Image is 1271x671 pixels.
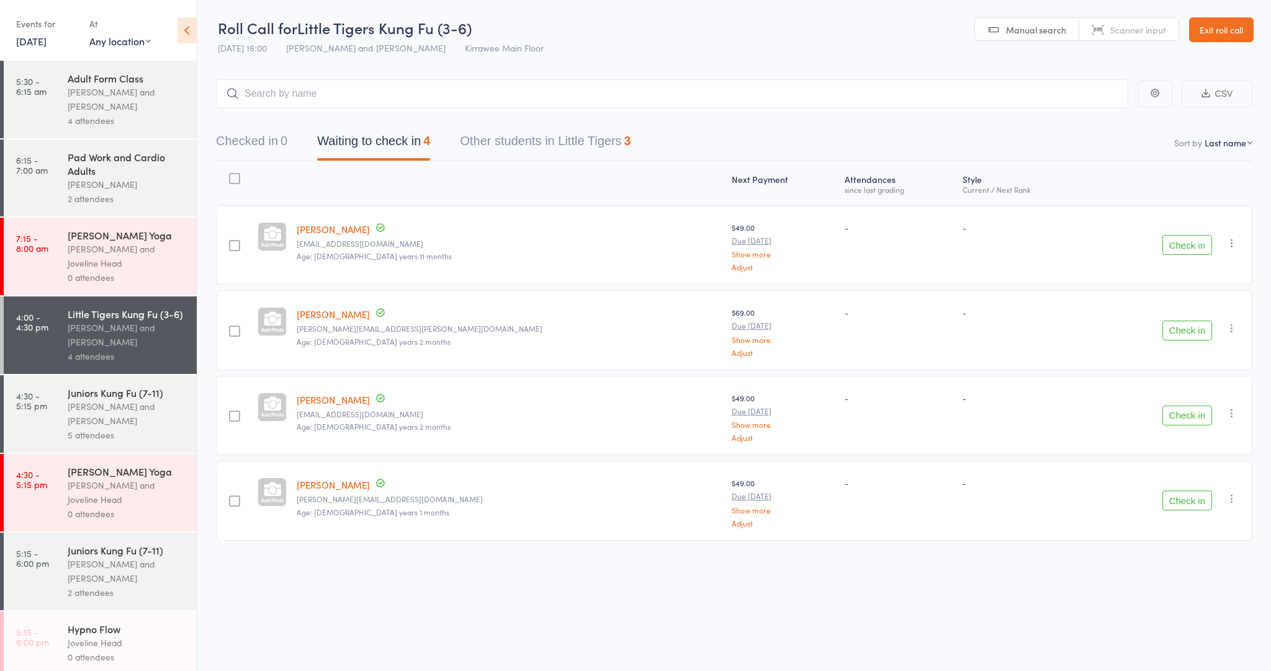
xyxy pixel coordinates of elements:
div: [PERSON_NAME] Yoga [68,228,186,242]
small: Due [DATE] [732,407,835,415]
div: - [845,393,953,403]
div: 0 attendees [68,507,186,521]
small: crbobyk@gmail.com [297,239,721,248]
div: Juniors Kung Fu (7-11) [68,386,186,399]
a: Show more [732,250,835,258]
a: Exit roll call [1189,17,1254,42]
a: Adjust [732,263,835,271]
small: Lori_schaeffer@hotmail.com [297,495,721,504]
button: Checked in0 [216,128,287,161]
div: Style [958,167,1090,200]
div: Little Tigers Kung Fu (3-6) [68,307,186,321]
div: Events for [16,14,77,34]
div: $49.00 [732,478,835,527]
a: Show more [732,506,835,514]
a: [PERSON_NAME] [297,308,370,321]
button: Check in [1162,406,1212,425]
button: Waiting to check in4 [317,128,430,161]
small: cameron.garth@hotmail.com [297,324,721,333]
span: Age: [DEMOGRAPHIC_DATA] years 2 months [297,336,451,347]
div: [PERSON_NAME] Yoga [68,464,186,478]
a: 7:15 -8:00 am[PERSON_NAME] Yoga[PERSON_NAME] and Joveline Head0 attendees [4,218,197,295]
div: Next Payment [727,167,840,200]
small: Mollyjones279@gmail.com [297,410,721,419]
div: Atten­dances [840,167,958,200]
span: Scanner input [1110,24,1166,36]
div: [PERSON_NAME] and Joveline Head [68,478,186,507]
div: 4 attendees [68,113,186,128]
button: Check in [1162,321,1212,340]
button: Check in [1162,491,1212,510]
div: 4 attendees [68,349,186,363]
div: Adult Form Class [68,71,186,85]
div: 5 attendees [68,428,186,442]
time: 4:00 - 4:30 pm [16,312,48,332]
a: 4:00 -4:30 pmLittle Tigers Kung Fu (3-6)[PERSON_NAME] and [PERSON_NAME]4 attendees [4,296,197,374]
span: Little Tigers Kung Fu (3-6) [297,17,472,38]
time: 4:30 - 5:15 pm [16,469,47,489]
div: - [963,478,1085,488]
span: Age: [DEMOGRAPHIC_DATA] years 11 months [297,251,452,261]
input: Search by name [216,79,1128,108]
span: Kirrawee Main Floor [465,42,544,54]
small: Due [DATE] [732,492,835,500]
a: 6:15 -7:00 amPad Work and Cardio Adults[PERSON_NAME]2 attendees [4,140,197,216]
a: 5:15 -6:00 pmJuniors Kung Fu (7-11)[PERSON_NAME] and [PERSON_NAME]2 attendees [4,533,197,610]
div: $69.00 [732,307,835,356]
button: Check in [1162,235,1212,255]
time: 5:15 - 6:00 pm [16,627,49,647]
div: Juniors Kung Fu (7-11) [68,543,186,557]
span: Age: [DEMOGRAPHIC_DATA] years 1 months [297,507,449,517]
span: [DATE] 16:00 [218,42,267,54]
a: 4:30 -5:15 pm[PERSON_NAME] Yoga[PERSON_NAME] and Joveline Head0 attendees [4,454,197,531]
a: [DATE] [16,34,47,48]
div: - [845,307,953,318]
div: At [89,14,151,34]
div: [PERSON_NAME] and [PERSON_NAME] [68,557,186,585]
div: $49.00 [732,222,835,271]
a: 5:30 -6:15 amAdult Form Class[PERSON_NAME] and [PERSON_NAME]4 attendees [4,61,197,138]
a: Adjust [732,433,835,442]
span: [PERSON_NAME] and [PERSON_NAME] [286,42,446,54]
div: Current / Next Rank [963,185,1085,193]
div: [PERSON_NAME] and Joveline Head [68,242,186,270]
button: Other students in Little Tigers3 [460,128,631,161]
div: Any location [89,34,151,48]
div: 0 [281,134,287,148]
div: - [963,222,1085,233]
span: Roll Call for [218,17,297,38]
div: [PERSON_NAME] and [PERSON_NAME] [68,85,186,113]
time: 5:15 - 6:00 pm [16,548,49,568]
div: 0 attendees [68,650,186,664]
div: - [963,393,1085,403]
div: 3 [624,134,631,148]
time: 4:30 - 5:15 pm [16,391,47,411]
a: Adjust [732,519,835,527]
div: 0 attendees [68,270,186,285]
small: Due [DATE] [732,236,835,245]
time: 6:15 - 7:00 am [16,155,48,175]
a: Show more [732,335,835,344]
span: Manual search [1006,24,1066,36]
small: Due [DATE] [732,321,835,330]
a: [PERSON_NAME] [297,223,370,236]
time: 5:30 - 6:15 am [16,76,47,96]
div: 4 [423,134,430,148]
a: 4:30 -5:15 pmJuniors Kung Fu (7-11)[PERSON_NAME] and [PERSON_NAME]5 attendees [4,375,197,453]
div: [PERSON_NAME] and [PERSON_NAME] [68,321,186,349]
time: 7:15 - 8:00 am [16,233,48,253]
a: Show more [732,420,835,429]
div: - [963,307,1085,318]
div: Hypno Flow [68,622,186,636]
div: $49.00 [732,393,835,442]
div: 2 attendees [68,585,186,600]
label: Sort by [1174,136,1202,149]
a: [PERSON_NAME] [297,393,370,406]
button: CSV [1182,81,1252,107]
div: 2 attendees [68,192,186,206]
div: Joveline Head [68,636,186,650]
div: [PERSON_NAME] and [PERSON_NAME] [68,399,186,428]
div: Pad Work and Cardio Adults [68,150,186,177]
a: [PERSON_NAME] [297,478,370,491]
div: [PERSON_NAME] [68,177,186,192]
